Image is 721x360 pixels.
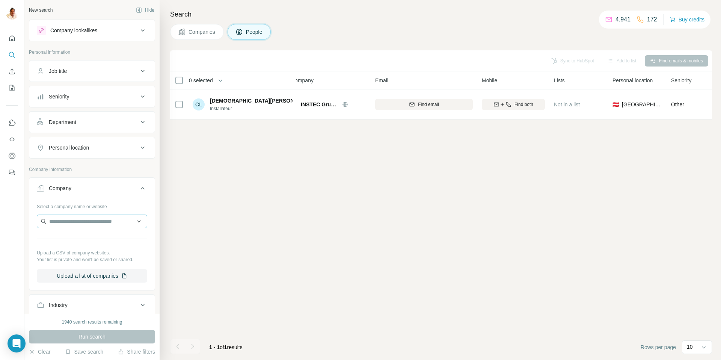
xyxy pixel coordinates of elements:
[6,166,18,179] button: Feedback
[615,15,630,24] p: 4,941
[210,97,314,104] span: [DEMOGRAPHIC_DATA][PERSON_NAME]
[29,7,53,14] div: New search
[482,99,545,110] button: Find both
[375,99,473,110] button: Find email
[49,67,67,75] div: Job title
[49,144,89,151] div: Personal location
[6,32,18,45] button: Quick start
[622,101,662,108] span: [GEOGRAPHIC_DATA]
[29,179,155,200] button: Company
[29,113,155,131] button: Department
[37,250,147,256] p: Upload a CSV of company websites.
[189,28,216,36] span: Companies
[170,9,712,20] h4: Search
[647,15,657,24] p: 172
[641,343,676,351] span: Rows per page
[6,81,18,95] button: My lists
[49,93,69,100] div: Seniority
[301,101,338,108] span: INSTEC Gruppe
[554,77,565,84] span: Lists
[209,344,220,350] span: 1 - 1
[670,14,704,25] button: Buy credits
[65,348,103,355] button: Save search
[6,65,18,78] button: Enrich CSV
[687,343,693,351] p: 10
[375,77,388,84] span: Email
[29,62,155,80] button: Job title
[418,101,439,108] span: Find email
[29,49,155,56] p: Personal information
[29,296,155,314] button: Industry
[193,98,205,110] div: CL
[220,344,224,350] span: of
[514,101,533,108] span: Find both
[482,77,497,84] span: Mobile
[246,28,263,36] span: People
[671,77,691,84] span: Seniority
[49,118,76,126] div: Department
[37,256,147,263] p: Your list is private and won't be saved or shared.
[29,348,50,355] button: Clear
[6,149,18,163] button: Dashboard
[29,88,155,106] button: Seniority
[29,21,155,39] button: Company lookalikes
[6,116,18,130] button: Use Surfe on LinkedIn
[62,319,122,325] div: 1940 search results remaining
[131,5,160,16] button: Hide
[291,77,314,84] span: Company
[209,344,243,350] span: results
[49,185,71,192] div: Company
[118,348,155,355] button: Share filters
[189,77,213,84] span: 0 selected
[671,101,684,107] span: Other
[6,133,18,146] button: Use Surfe API
[29,139,155,157] button: Personal location
[37,269,147,283] button: Upload a list of companies
[6,48,18,62] button: Search
[210,105,293,112] span: Installateur
[612,77,653,84] span: Personal location
[224,344,227,350] span: 1
[554,101,580,107] span: Not in a list
[6,8,18,20] img: Avatar
[29,166,155,173] p: Company information
[50,27,97,34] div: Company lookalikes
[49,301,68,309] div: Industry
[37,200,147,210] div: Select a company name or website
[612,101,619,108] span: 🇦🇹
[8,334,26,352] div: Open Intercom Messenger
